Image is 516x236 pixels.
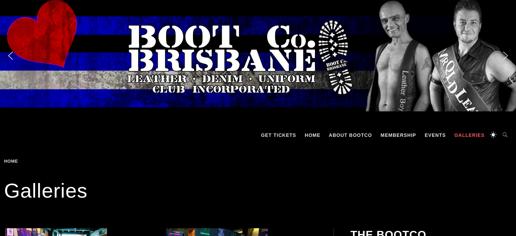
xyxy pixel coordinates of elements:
[5,50,16,61] img: previous arrow
[257,125,300,145] a: GET TICKETS
[377,125,420,145] a: Membership
[451,125,488,145] a: Galleries
[4,159,57,164] div: Breadcrumbs
[421,125,449,145] a: Events
[325,125,375,145] a: About BootCo
[4,159,20,164] a: Home
[301,125,324,145] a: Home
[500,50,511,61] img: next arrow
[4,177,512,204] h1: Galleries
